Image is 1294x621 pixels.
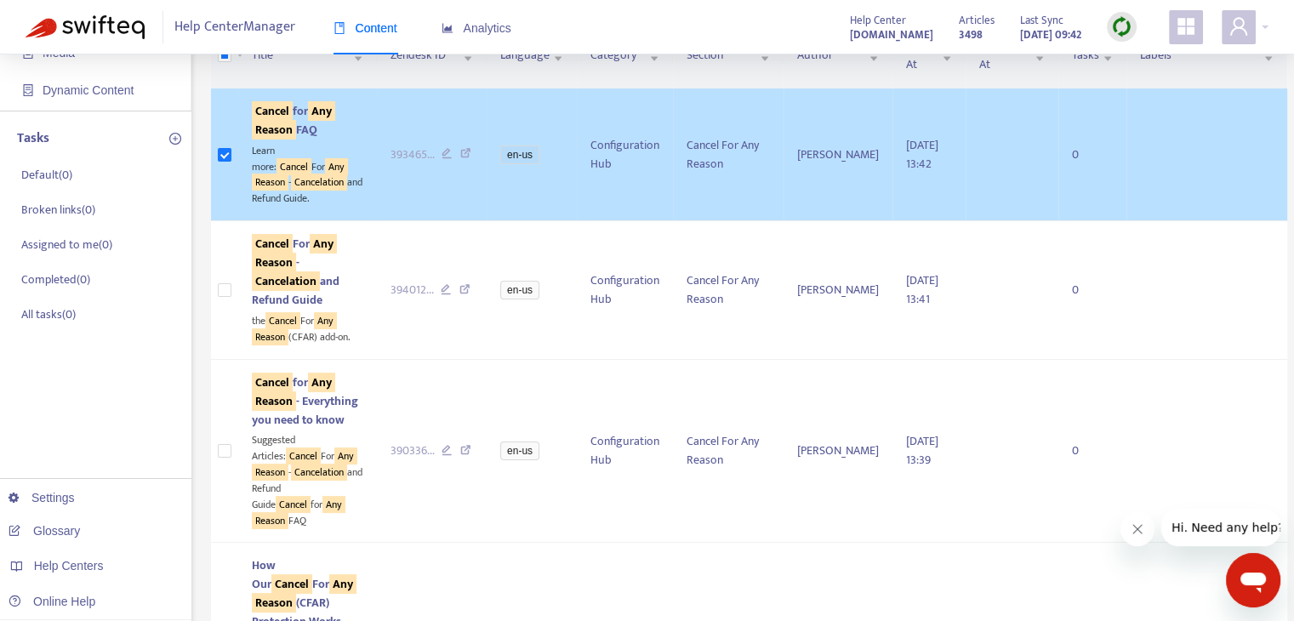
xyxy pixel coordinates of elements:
span: For - and Refund Guide [252,234,339,310]
td: [PERSON_NAME] [784,360,892,544]
sqkw: Cancel [252,373,293,392]
td: 0 [1058,88,1126,221]
span: Dynamic Content [43,83,134,97]
div: the For (CFAR) add-on. [252,310,363,345]
th: Edited At [892,23,966,88]
td: Cancel For Any Reason [673,88,784,221]
span: 390336 ... [390,442,435,460]
div: Suggested Articles: For - and Refund Guide for FAQ [252,430,363,529]
sqkw: Reason [252,328,288,345]
span: Category [590,46,646,65]
sqkw: Cancelation [252,271,320,291]
th: Section [673,23,784,88]
span: en-us [500,442,539,460]
sqkw: Reason [252,593,296,612]
span: container [22,84,34,96]
span: Articles [959,11,995,30]
sqkw: Cancelation [291,174,347,191]
td: Configuration Hub [577,360,673,544]
div: Learn more: For - and Refund Guide. [252,140,363,207]
sqkw: Cancel [271,574,312,594]
sqkw: Reason [252,512,288,529]
span: Help Center Manager [174,11,295,43]
sqkw: Cancel [286,447,321,464]
sqkw: Reason [252,253,296,272]
th: Category [577,23,673,88]
a: Online Help [9,595,95,608]
sqkw: Any [308,373,335,392]
span: user [1228,16,1249,37]
span: book [333,22,345,34]
a: Settings [9,491,75,504]
iframe: Cerrar mensaje [1120,512,1154,546]
span: for FAQ [252,101,335,140]
span: Translated At [979,37,1031,74]
p: Assigned to me ( 0 ) [21,236,112,254]
strong: [DATE] 09:42 [1020,26,1081,44]
span: en-us [500,145,539,164]
span: for - Everything you need to know [252,373,358,430]
th: Translated At [966,23,1058,88]
th: Title [238,23,377,88]
span: Last Sync [1020,11,1063,30]
sqkw: Cancel [265,312,300,329]
iframe: Botón para iniciar la ventana de mensajería [1226,553,1280,607]
td: [PERSON_NAME] [784,88,892,221]
p: Tasks [17,128,49,149]
span: 394012 ... [390,281,434,299]
span: appstore [1176,16,1196,37]
sqkw: Any [314,312,337,329]
span: area-chart [442,22,453,34]
sqkw: Cancel [252,234,293,254]
sqkw: Any [310,234,337,254]
span: Analytics [442,21,511,35]
td: 0 [1058,221,1126,359]
img: Swifteq [26,15,145,39]
sqkw: Any [308,101,335,121]
span: Tasks [1072,46,1099,65]
sqkw: Any [322,496,345,513]
a: [DOMAIN_NAME] [850,25,933,44]
span: [DATE] 13:41 [906,271,938,309]
sqkw: Any [325,158,348,175]
sqkw: Reason [252,174,288,191]
span: Content [333,21,397,35]
span: [DATE] 13:42 [906,135,938,174]
sqkw: Reason [252,391,296,411]
strong: [DOMAIN_NAME] [850,26,933,44]
img: sync.dc5367851b00ba804db3.png [1111,16,1132,37]
sqkw: Cancel [276,158,311,175]
span: Title [252,46,350,65]
iframe: Mensaje de la compañía [1161,509,1280,546]
th: Author [784,23,892,88]
a: Glossary [9,524,80,538]
p: Broken links ( 0 ) [21,201,95,219]
td: Cancel For Any Reason [673,221,784,359]
sqkw: Any [334,447,357,464]
td: [PERSON_NAME] [784,221,892,359]
span: Help Center [850,11,906,30]
span: Author [797,46,865,65]
span: Help Centers [34,559,104,573]
td: Cancel For Any Reason [673,360,784,544]
sqkw: Reason [252,120,296,140]
p: Completed ( 0 ) [21,271,90,288]
p: Default ( 0 ) [21,166,72,184]
p: All tasks ( 0 ) [21,305,76,323]
span: Edited At [906,37,938,74]
th: Language [487,23,577,88]
th: Labels [1126,23,1287,88]
sqkw: Cancelation [291,464,347,481]
strong: 3498 [959,26,983,44]
td: Configuration Hub [577,221,673,359]
span: Labels [1140,46,1260,65]
span: Hi. Need any help? [10,12,123,26]
span: 393465 ... [390,145,435,164]
sqkw: Reason [252,464,288,481]
sqkw: Any [329,574,356,594]
span: plus-circle [169,133,181,145]
sqkw: Cancel [276,496,311,513]
td: Configuration Hub [577,88,673,221]
sqkw: Cancel [252,101,293,121]
span: en-us [500,281,539,299]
